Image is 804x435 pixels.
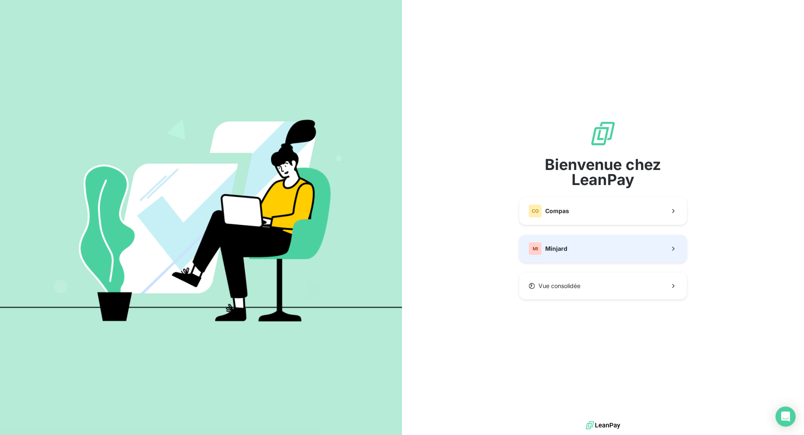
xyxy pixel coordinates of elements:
button: COCompas [519,197,687,225]
button: Vue consolidée [519,273,687,299]
button: MIMinjard [519,235,687,263]
span: Minjard [545,245,567,253]
span: Vue consolidée [539,282,580,290]
div: MI [528,242,542,255]
img: logo [586,419,620,432]
span: Bienvenue chez LeanPay [519,157,687,187]
span: Compas [545,207,569,215]
div: CO [528,204,542,218]
img: logo sigle [590,120,616,147]
div: Open Intercom Messenger [776,407,796,427]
